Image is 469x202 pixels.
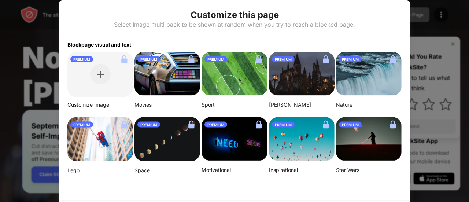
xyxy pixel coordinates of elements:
div: PREMIUM [204,121,227,127]
img: lock.svg [320,118,332,130]
img: lock.svg [320,53,332,65]
img: mehdi-messrro-gIpJwuHVwt0-unsplash-small.png [67,117,133,161]
img: lock.svg [253,53,265,65]
img: image-22-small.png [336,117,402,161]
div: PREMIUM [204,56,227,62]
div: Motivational [202,167,267,173]
div: Star Wars [336,167,402,173]
img: jeff-wang-p2y4T4bFws4-unsplash-small.png [202,52,267,96]
img: linda-xu-KsomZsgjLSA-unsplash.png [134,117,200,161]
div: PREMIUM [137,56,160,62]
div: PREMIUM [339,121,362,127]
div: PREMIUM [339,56,362,62]
div: Nature [336,102,402,108]
img: image-26.png [134,52,200,96]
img: lock.svg [185,118,197,130]
div: Blockpage visual and text [59,37,410,47]
img: plus.svg [97,71,104,78]
div: [PERSON_NAME] [269,102,335,108]
div: Customize Image [67,102,133,108]
div: Movies [134,102,200,108]
img: ian-dooley-DuBNA1QMpPA-unsplash-small.png [269,117,335,161]
img: lock.svg [253,118,265,130]
div: PREMIUM [272,56,295,62]
img: lock.svg [387,118,399,130]
div: Customize this page [191,9,279,21]
img: alexis-fauvet-qfWf9Muwp-c-unsplash-small.png [202,117,267,161]
img: lock.svg [387,53,399,65]
div: Select Image multi pack to be shown at random when you try to reach a blocked page. [114,21,355,28]
div: Space [134,167,200,174]
div: PREMIUM [137,121,160,127]
img: aditya-vyas-5qUJfO4NU4o-unsplash-small.png [269,52,335,96]
div: Sport [202,102,267,108]
img: aditya-chinchure-LtHTe32r_nA-unsplash.png [336,52,402,96]
img: lock.svg [185,53,197,65]
div: Inspirational [269,167,335,173]
img: lock.svg [118,118,130,130]
div: PREMIUM [70,56,93,62]
div: PREMIUM [272,121,295,127]
div: Lego [67,167,133,173]
img: lock.svg [118,53,130,65]
div: PREMIUM [70,121,93,127]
